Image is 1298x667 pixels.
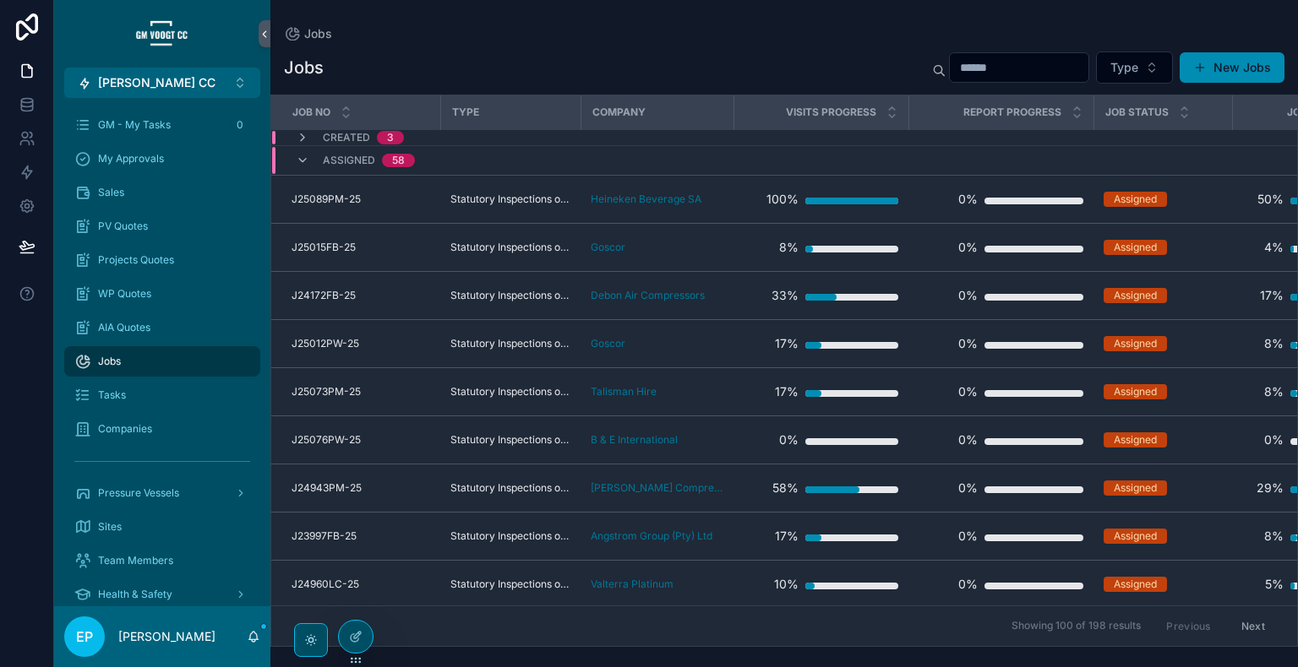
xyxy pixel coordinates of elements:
[292,241,356,254] span: J25015FB-25
[292,289,430,302] a: J24172FB-25
[64,144,260,174] a: My Approvals
[230,115,250,135] div: 0
[1104,529,1222,544] a: Assigned
[591,193,701,206] a: Heineken Beverage SA
[1264,519,1284,553] div: 8%
[919,327,1083,361] a: 0%
[919,375,1083,409] a: 0%
[292,106,330,119] span: Job No
[1230,613,1277,639] button: Next
[1104,384,1222,399] a: Assigned
[1104,432,1222,447] a: Assigned
[1104,240,1222,255] a: Assigned
[392,154,405,167] div: 58
[292,433,430,447] a: J25076PW-25
[1265,567,1284,601] div: 5%
[1110,59,1138,76] span: Type
[958,182,978,216] div: 0%
[591,385,657,399] a: Talisman Hire
[919,230,1083,264] a: 0%
[292,578,430,591] a: J24960LC-25
[98,520,122,534] span: Sites
[766,182,799,216] div: 100%
[450,241,570,254] a: Statutory Inspections on Pressure Vessels
[591,433,678,447] a: B & E International
[387,131,394,144] div: 3
[292,529,357,543] span: J23997FB-25
[1114,577,1157,592] div: Assigned
[919,279,1083,312] a: 0%
[323,154,375,167] span: Assigned
[1114,288,1157,303] div: Assigned
[1104,288,1222,303] a: Assigned
[1114,480,1157,496] div: Assigned
[98,220,148,233] span: PV Quotes
[744,471,898,505] a: 58%
[1114,336,1157,351] div: Assigned
[744,182,898,216] a: 100%
[591,241,625,254] a: Goscor
[292,481,362,495] span: J24943PM-25
[450,385,570,399] span: Statutory Inspections on Pressure Vessels
[64,512,260,542] a: Sites
[1264,423,1284,457] div: 0%
[1257,182,1284,216] div: 50%
[284,56,324,79] h1: Jobs
[591,337,625,350] a: Goscor
[958,327,978,361] div: 0%
[64,380,260,410] a: Tasks
[450,578,570,591] a: Statutory Inspections on Pressure Vessels
[1114,384,1157,399] div: Assigned
[1264,327,1284,361] div: 8%
[76,626,93,647] span: EP
[292,578,359,591] span: J24960LC-25
[591,385,723,399] a: Talisman Hire
[1104,480,1222,496] a: Assigned
[450,337,570,350] a: Statutory Inspections on Pressure Vessels
[98,186,124,199] span: Sales
[958,423,978,457] div: 0%
[591,193,723,206] a: Heineken Beverage SA
[292,433,361,447] span: J25076PW-25
[452,106,479,119] span: Type
[64,245,260,275] a: Projects Quotes
[98,152,164,165] span: My Approvals
[1104,336,1222,351] a: Assigned
[64,279,260,309] a: WP Quotes
[450,289,570,302] a: Statutory Inspections on Pressure Vessels
[64,545,260,576] a: Team Members
[779,423,799,457] div: 0%
[744,567,898,601] a: 10%
[64,177,260,208] a: Sales
[744,519,898,553] a: 17%
[292,385,430,399] a: J25073PM-25
[64,346,260,377] a: Jobs
[786,106,876,119] span: Visits Progress
[774,567,799,601] div: 10%
[64,312,260,343] a: AIA Quotes
[958,230,978,264] div: 0%
[323,131,370,144] span: Created
[592,106,646,119] span: Company
[744,230,898,264] a: 8%
[958,519,978,553] div: 0%
[98,355,121,368] span: Jobs
[98,388,126,402] span: Tasks
[591,529,712,543] a: Angstrom Group (Pty) Ltd
[772,471,799,505] div: 58%
[775,327,799,361] div: 17%
[591,241,723,254] a: Goscor
[292,193,361,206] span: J25089PM-25
[779,230,799,264] div: 8%
[292,481,430,495] a: J24943PM-25
[919,567,1083,601] a: 0%
[98,253,174,267] span: Projects Quotes
[591,481,723,495] span: [PERSON_NAME] Compressors
[450,193,570,206] a: Statutory Inspections on Pressure Vessels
